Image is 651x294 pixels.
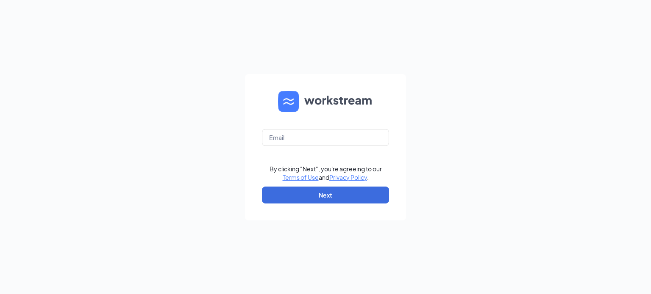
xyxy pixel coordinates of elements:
[329,173,367,181] a: Privacy Policy
[262,129,389,146] input: Email
[283,173,319,181] a: Terms of Use
[278,91,373,112] img: WS logo and Workstream text
[262,187,389,203] button: Next
[270,165,382,181] div: By clicking "Next", you're agreeing to our and .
